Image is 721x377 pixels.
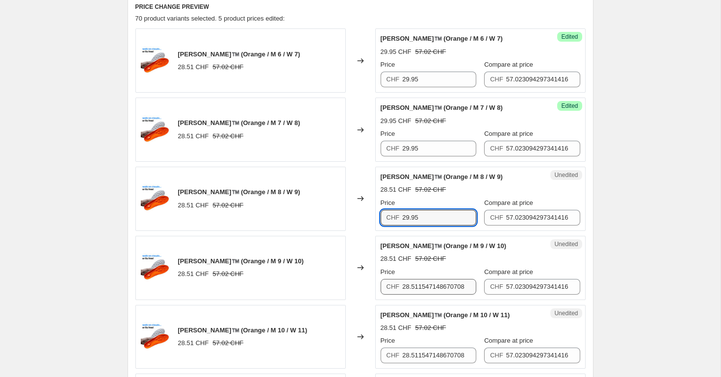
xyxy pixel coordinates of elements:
[484,268,533,276] span: Compare at price
[212,131,243,141] strike: 57.02 CHF
[212,338,243,348] strike: 57.02 CHF
[490,75,503,83] span: CHF
[415,323,446,333] strike: 57.02 CHF
[381,199,395,206] span: Price
[381,173,503,180] span: [PERSON_NAME]™️ (Orange / M 8 / W 9)
[178,257,304,265] span: [PERSON_NAME]™️ (Orange / M 9 / W 10)
[554,171,578,179] span: Unedited
[381,323,412,333] div: 28.51 CHF
[386,145,400,152] span: CHF
[381,61,395,68] span: Price
[135,15,285,22] span: 70 product variants selected. 5 product prices edited:
[490,283,503,290] span: CHF
[490,214,503,221] span: CHF
[484,61,533,68] span: Compare at price
[386,214,400,221] span: CHF
[381,104,503,111] span: [PERSON_NAME]™️ (Orange / M 7 / W 8)
[484,199,533,206] span: Compare at price
[178,201,209,210] div: 28.51 CHF
[561,33,578,41] span: Edited
[381,254,412,264] div: 28.51 CHF
[561,102,578,110] span: Edited
[415,116,446,126] strike: 57.02 CHF
[386,75,400,83] span: CHF
[141,115,170,145] img: Orange_80x.webp
[135,3,586,11] h6: PRICE CHANGE PREVIEW
[386,352,400,359] span: CHF
[415,254,446,264] strike: 57.02 CHF
[212,62,243,72] strike: 57.02 CHF
[381,268,395,276] span: Price
[484,130,533,137] span: Compare at price
[554,240,578,248] span: Unedited
[381,130,395,137] span: Price
[415,185,446,195] strike: 57.02 CHF
[381,337,395,344] span: Price
[141,46,170,75] img: Orange_80x.webp
[178,188,300,196] span: [PERSON_NAME]™️ (Orange / M 8 / W 9)
[178,62,209,72] div: 28.51 CHF
[141,184,170,213] img: Orange_80x.webp
[178,327,308,334] span: [PERSON_NAME]™️ (Orange / M 10 / W 11)
[554,309,578,317] span: Unedited
[381,116,412,126] div: 29.95 CHF
[484,337,533,344] span: Compare at price
[178,131,209,141] div: 28.51 CHF
[415,47,446,57] strike: 57.02 CHF
[212,269,243,279] strike: 57.02 CHF
[381,242,507,250] span: [PERSON_NAME]™️ (Orange / M 9 / W 10)
[381,311,510,319] span: [PERSON_NAME]™️ (Orange / M 10 / W 11)
[490,145,503,152] span: CHF
[178,269,209,279] div: 28.51 CHF
[178,119,300,126] span: [PERSON_NAME]™️ (Orange / M 7 / W 8)
[381,35,503,42] span: [PERSON_NAME]™️ (Orange / M 6 / W 7)
[381,185,412,195] div: 28.51 CHF
[141,322,170,352] img: Orange_80x.webp
[490,352,503,359] span: CHF
[212,201,243,210] strike: 57.02 CHF
[178,338,209,348] div: 28.51 CHF
[381,47,412,57] div: 29.95 CHF
[141,253,170,282] img: Orange_80x.webp
[178,50,300,58] span: [PERSON_NAME]™️ (Orange / M 6 / W 7)
[386,283,400,290] span: CHF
